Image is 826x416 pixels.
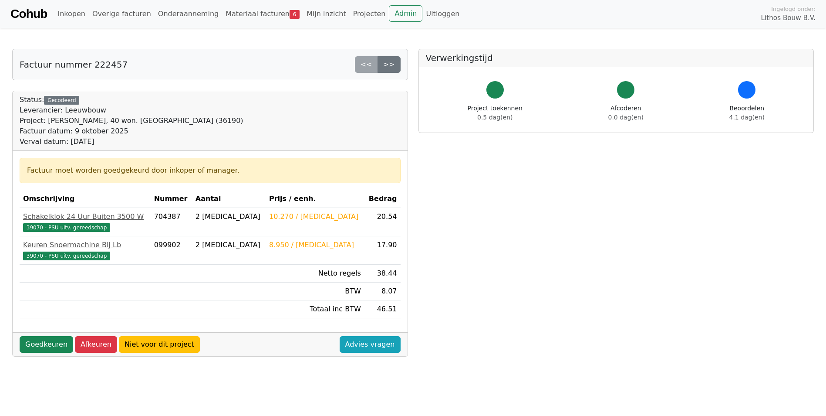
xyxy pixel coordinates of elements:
a: Goedkeuren [20,336,73,353]
td: 38.44 [364,265,401,283]
td: Netto regels [266,265,364,283]
span: 0.0 dag(en) [608,114,644,121]
a: Materiaal facturen6 [222,5,303,23]
a: Admin [389,5,422,22]
div: Afcoderen [608,104,644,122]
td: BTW [266,283,364,300]
span: 39070 - PSU uitv. gereedschap [23,252,110,260]
div: Beoordelen [729,104,765,122]
span: Ingelogd onder: [771,5,816,13]
div: 8.950 / [MEDICAL_DATA] [269,240,361,250]
div: Schakelklok 24 Uur Buiten 3500 W [23,211,147,222]
div: Keuren Snoermachine Bij Lb [23,240,147,250]
td: 704387 [151,208,192,236]
span: 0.5 dag(en) [477,114,512,121]
th: Aantal [192,190,266,208]
a: Afkeuren [75,336,117,353]
div: Status: [20,95,243,147]
div: Project toekennen [468,104,523,122]
a: Uitloggen [422,5,463,23]
div: Leverancier: Leeuwbouw [20,105,243,116]
div: 2 [MEDICAL_DATA] [196,211,262,222]
td: Totaal inc BTW [266,300,364,318]
div: Project: [PERSON_NAME], 40 won. [GEOGRAPHIC_DATA] (36190) [20,116,243,126]
a: Schakelklok 24 Uur Buiten 3500 W39070 - PSU uitv. gereedschap [23,211,147,232]
a: Projecten [350,5,389,23]
th: Bedrag [364,190,401,208]
span: 6 [290,10,300,19]
div: 2 [MEDICAL_DATA] [196,240,262,250]
a: Overige facturen [89,5,155,23]
div: Verval datum: [DATE] [20,136,243,147]
span: Lithos Bouw B.V. [761,13,816,23]
td: 46.51 [364,300,401,318]
a: >> [378,56,401,73]
a: Onderaanneming [155,5,222,23]
div: Gecodeerd [44,96,79,105]
div: 10.270 / [MEDICAL_DATA] [269,211,361,222]
th: Prijs / eenh. [266,190,364,208]
a: Keuren Snoermachine Bij Lb39070 - PSU uitv. gereedschap [23,240,147,261]
td: 099902 [151,236,192,265]
div: Factuur moet worden goedgekeurd door inkoper of manager. [27,165,393,176]
h5: Factuur nummer 222457 [20,59,128,70]
a: Cohub [10,3,47,24]
td: 17.90 [364,236,401,265]
span: 39070 - PSU uitv. gereedschap [23,223,110,232]
span: 4.1 dag(en) [729,114,765,121]
a: Mijn inzicht [303,5,350,23]
h5: Verwerkingstijd [426,53,807,63]
a: Advies vragen [340,336,401,353]
a: Niet voor dit project [119,336,200,353]
div: Factuur datum: 9 oktober 2025 [20,126,243,136]
a: Inkopen [54,5,88,23]
th: Nummer [151,190,192,208]
td: 20.54 [364,208,401,236]
td: 8.07 [364,283,401,300]
th: Omschrijving [20,190,151,208]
